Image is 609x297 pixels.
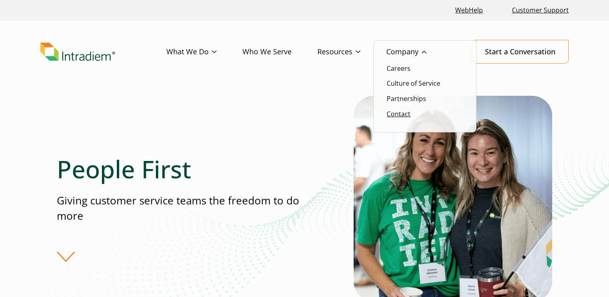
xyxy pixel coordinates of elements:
[40,43,166,61] a: Link to homepage of Intradiem
[40,43,115,61] img: Intradiem
[387,94,426,103] a: Partnerships
[317,40,386,64] a: Resources
[387,64,410,73] a: Careers
[472,40,569,64] a: Start a Conversation
[387,79,440,88] a: Culture of Service
[166,40,242,64] a: What We Do
[57,193,304,223] p: Giving customer service teams the freedom to do more
[452,2,486,19] a: Link opens in a new window
[386,40,452,64] a: Company
[509,2,572,19] a: Customer Support
[57,155,304,184] h1: People First
[387,109,410,118] a: Contact
[242,40,317,64] a: Who We Serve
